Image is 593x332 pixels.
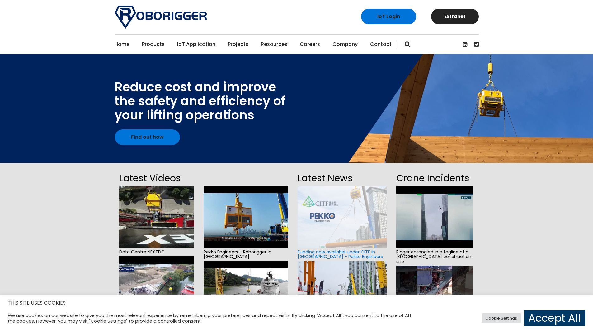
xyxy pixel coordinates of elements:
[261,35,287,54] a: Resources
[119,171,194,186] h2: Latest Videos
[396,186,473,248] img: hqdefault.jpg
[228,35,248,54] a: Projects
[204,261,289,323] img: hqdefault.jpg
[332,35,358,54] a: Company
[119,256,194,318] img: hqdefault.jpg
[115,129,180,145] a: Find out how
[396,248,473,266] span: Rigger entangled in a tagline at a [GEOGRAPHIC_DATA] construction site
[8,313,412,324] div: We use cookies on our website to give you the most relevant experience by remembering your prefer...
[524,310,585,326] a: Accept All
[115,6,207,29] img: Roborigger
[300,35,320,54] a: Careers
[431,9,479,24] a: Extranet
[298,249,383,260] a: Funding now available under CITF in [GEOGRAPHIC_DATA] - Pekko Engineers
[142,35,165,54] a: Products
[119,186,194,248] img: hqdefault.jpg
[204,248,289,261] span: Pekko Engineers - Roborigger in [GEOGRAPHIC_DATA]
[177,35,215,54] a: IoT Application
[396,266,473,328] img: hqdefault.jpg
[115,35,129,54] a: Home
[370,35,392,54] a: Contact
[396,171,473,186] h2: Crane Incidents
[361,9,416,24] a: IoT Login
[119,248,194,256] span: Data Centre NEXTDC
[115,80,285,122] div: Reduce cost and improve the safety and efficiency of your lifting operations
[204,186,289,248] img: hqdefault.jpg
[298,171,387,186] h2: Latest News
[8,299,585,307] h5: THIS SITE USES COOKIES
[482,313,521,323] a: Cookie Settings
